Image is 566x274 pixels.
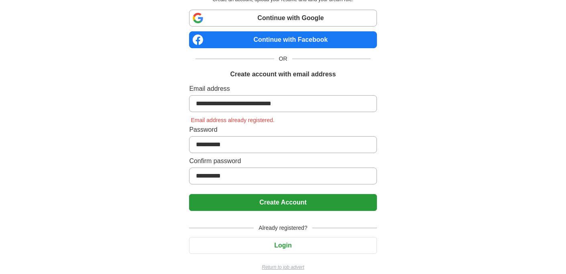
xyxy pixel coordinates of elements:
label: Confirm password [189,156,377,166]
a: Continue with Facebook [189,31,377,48]
button: Login [189,237,377,254]
a: Login [189,242,377,249]
span: OR [274,55,292,63]
h1: Create account with email address [230,70,336,79]
label: Email address [189,84,377,94]
span: Email address already registered. [189,117,276,123]
label: Password [189,125,377,135]
a: Continue with Google [189,10,377,27]
a: Return to job advert [189,264,377,271]
span: Already registered? [254,224,312,232]
button: Create Account [189,194,377,211]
